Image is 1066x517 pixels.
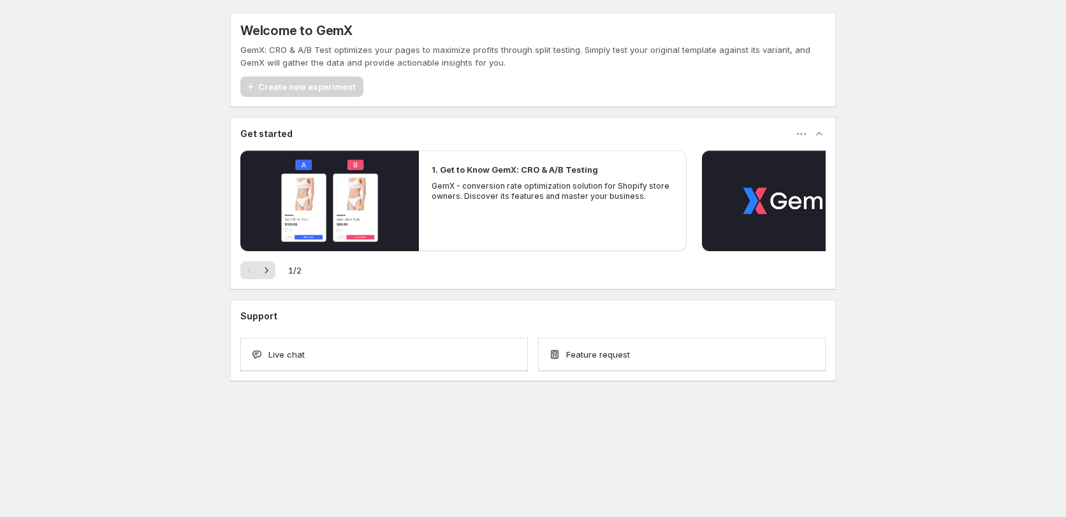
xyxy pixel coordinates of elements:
span: 1 / 2 [288,264,302,277]
h5: Welcome to GemX [240,23,353,38]
span: Feature request [566,348,630,361]
h2: 1. Get to Know GemX: CRO & A/B Testing [432,163,598,176]
p: GemX: CRO & A/B Test optimizes your pages to maximize profits through split testing. Simply test ... [240,43,826,69]
span: Live chat [268,348,305,361]
p: GemX - conversion rate optimization solution for Shopify store owners. Discover its features and ... [432,181,674,201]
h3: Get started [240,127,293,140]
h3: Support [240,310,277,323]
